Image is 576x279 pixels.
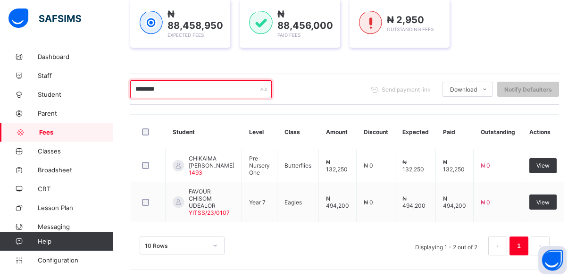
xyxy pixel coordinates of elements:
[284,199,302,206] span: Eagles
[364,162,373,169] span: ₦ 0
[536,199,550,206] span: View
[488,237,507,255] button: prev page
[189,188,234,209] span: FAVOUR CHISOM UDEALOR
[284,162,311,169] span: Butterflies
[249,155,270,176] span: Pre Nursery One
[38,185,113,193] span: CBT
[189,169,202,176] span: 1493
[364,199,373,206] span: ₦ 0
[402,195,426,209] span: ₦ 494,200
[249,11,272,34] img: paid-1.3eb1404cbcb1d3b736510a26bbfa3ccb.svg
[167,8,223,31] span: ₦ 88,458,950
[38,166,113,174] span: Broadsheet
[387,14,424,25] span: ₦ 2,950
[277,32,301,38] span: Paid Fees
[395,115,436,149] th: Expected
[488,237,507,255] li: 上一页
[140,11,163,34] img: expected-1.03dd87d44185fb6c27cc9b2570c10499.svg
[189,155,234,169] span: CHIKAIMA [PERSON_NAME]
[145,242,207,249] div: 10 Rows
[382,86,431,93] span: Send payment link
[189,209,230,216] span: YITSS/23/0107
[536,162,550,169] span: View
[38,72,113,79] span: Staff
[387,26,434,32] span: Outstanding Fees
[509,237,528,255] li: 1
[481,162,490,169] span: ₦ 0
[242,115,277,149] th: Level
[277,115,319,149] th: Class
[408,237,484,255] li: Displaying 1 - 2 out of 2
[443,159,465,173] span: ₦ 132,250
[166,115,242,149] th: Student
[481,199,490,206] span: ₦ 0
[38,237,113,245] span: Help
[38,91,113,98] span: Student
[357,115,395,149] th: Discount
[39,128,113,136] span: Fees
[474,115,522,149] th: Outstanding
[326,195,349,209] span: ₦ 494,200
[450,86,477,93] span: Download
[277,8,333,31] span: ₦ 88,456,000
[326,159,348,173] span: ₦ 132,250
[443,195,466,209] span: ₦ 494,200
[531,237,550,255] button: next page
[531,237,550,255] li: 下一页
[38,147,113,155] span: Classes
[38,223,113,230] span: Messaging
[249,199,266,206] span: Year 7
[504,86,552,93] span: Notify Defaulters
[319,115,357,149] th: Amount
[402,159,424,173] span: ₦ 132,250
[38,110,113,117] span: Parent
[167,32,204,38] span: Expected Fees
[38,256,113,264] span: Configuration
[514,240,523,252] a: 1
[38,204,113,211] span: Lesson Plan
[359,11,382,34] img: outstanding-1.146d663e52f09953f639664a84e30106.svg
[436,115,474,149] th: Paid
[8,8,81,28] img: safsims
[522,115,564,149] th: Actions
[38,53,113,60] span: Dashboard
[538,246,567,274] button: Open asap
